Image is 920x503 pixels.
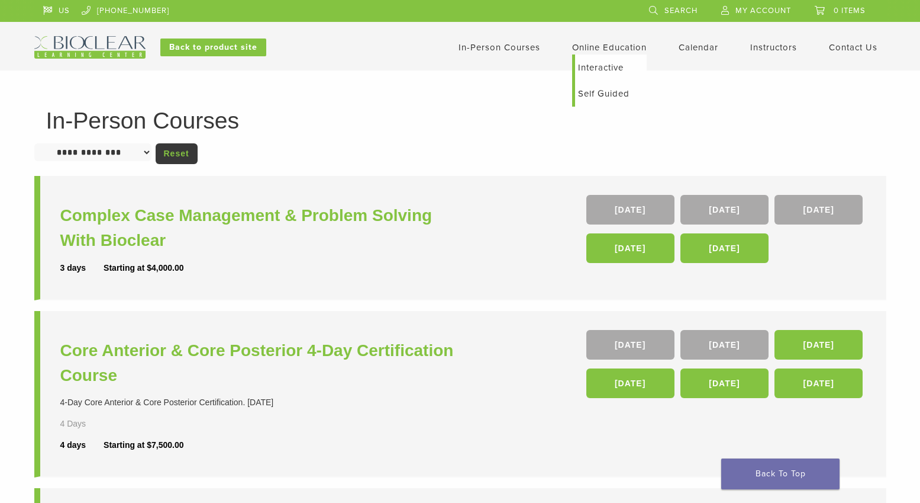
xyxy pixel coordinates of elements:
[679,42,718,53] a: Calendar
[60,262,104,274] div: 3 days
[575,81,647,107] a: Self Guided
[834,6,866,15] span: 0 items
[774,330,863,360] a: [DATE]
[721,459,840,489] a: Back To Top
[680,195,769,225] a: [DATE]
[586,369,674,398] a: [DATE]
[60,439,104,451] div: 4 days
[572,42,647,53] a: Online Education
[156,143,198,164] a: Reset
[104,262,183,274] div: Starting at $4,000.00
[750,42,797,53] a: Instructors
[735,6,791,15] span: My Account
[586,195,674,225] a: [DATE]
[664,6,698,15] span: Search
[680,330,769,360] a: [DATE]
[104,439,183,451] div: Starting at $7,500.00
[586,233,674,263] a: [DATE]
[774,369,863,398] a: [DATE]
[60,418,121,430] div: 4 Days
[160,39,266,56] a: Back to product site
[586,330,674,360] a: [DATE]
[586,330,866,404] div: , , , , ,
[459,42,540,53] a: In-Person Courses
[575,55,647,81] a: Interactive
[680,369,769,398] a: [DATE]
[60,338,463,388] a: Core Anterior & Core Posterior 4-Day Certification Course
[34,36,146,59] img: Bioclear
[680,233,769,263] a: [DATE]
[774,195,863,225] a: [DATE]
[46,109,874,132] h1: In-Person Courses
[586,195,866,269] div: , , , ,
[829,42,877,53] a: Contact Us
[60,396,463,409] div: 4-Day Core Anterior & Core Posterior Certification. [DATE]
[60,203,463,253] a: Complex Case Management & Problem Solving With Bioclear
